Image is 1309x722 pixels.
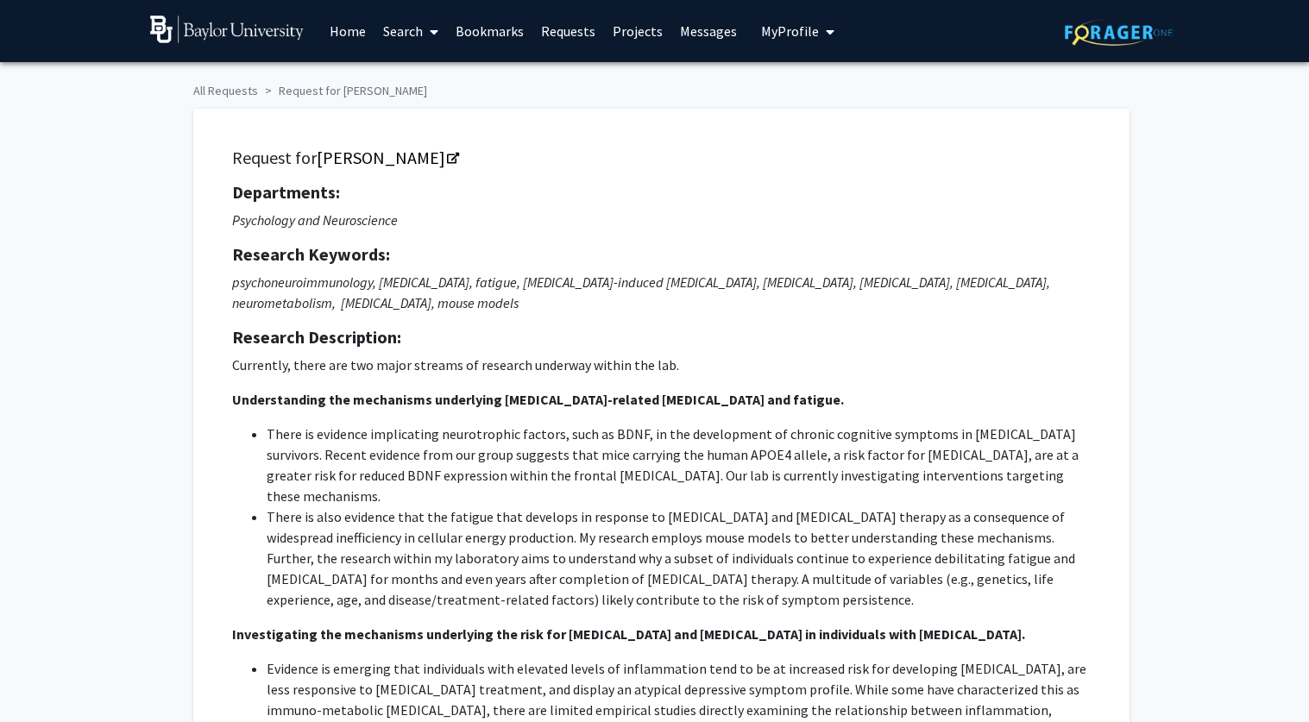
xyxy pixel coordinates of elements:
ol: breadcrumb [193,75,1117,100]
span: ere is also evidence that the fatigue that develops in response to [MEDICAL_DATA] and [MEDICAL_DA... [267,508,1075,608]
a: All Requests [193,83,258,98]
i: Psychology and Neuroscience [232,211,398,229]
i: psychoneuroimmunology, [MEDICAL_DATA], fatigue, [MEDICAL_DATA]-induced [MEDICAL_DATA], [MEDICAL_D... [232,273,1050,311]
a: Home [321,1,374,61]
strong: Research Description: [232,326,401,348]
a: Search [374,1,447,61]
span: My Profile [761,22,819,40]
a: Opens in a new tab [317,147,457,168]
img: Baylor University Logo [150,16,305,43]
strong: Research Keywords: [232,243,390,265]
iframe: Chat [13,644,73,709]
span: Th [267,508,283,525]
a: Bookmarks [447,1,532,61]
strong: Investigating the mechanisms underlying the risk for [MEDICAL_DATA] and [MEDICAL_DATA] in individ... [232,625,1025,643]
span: There is evidence implicating neurotrophic factors, such as BDNF, in the development of chronic c... [267,425,1079,505]
li: Request for [PERSON_NAME] [258,82,427,100]
h5: Request for [232,148,1091,168]
p: Currently, there are two major streams of research underway within the lab. [232,355,1091,375]
a: Requests [532,1,604,61]
strong: Understanding the mechanisms underlying [MEDICAL_DATA]-related [MEDICAL_DATA] and fatigue. [232,391,844,408]
a: Projects [604,1,671,61]
a: Messages [671,1,746,61]
img: ForagerOne Logo [1065,19,1173,46]
strong: Departments: [232,181,340,203]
